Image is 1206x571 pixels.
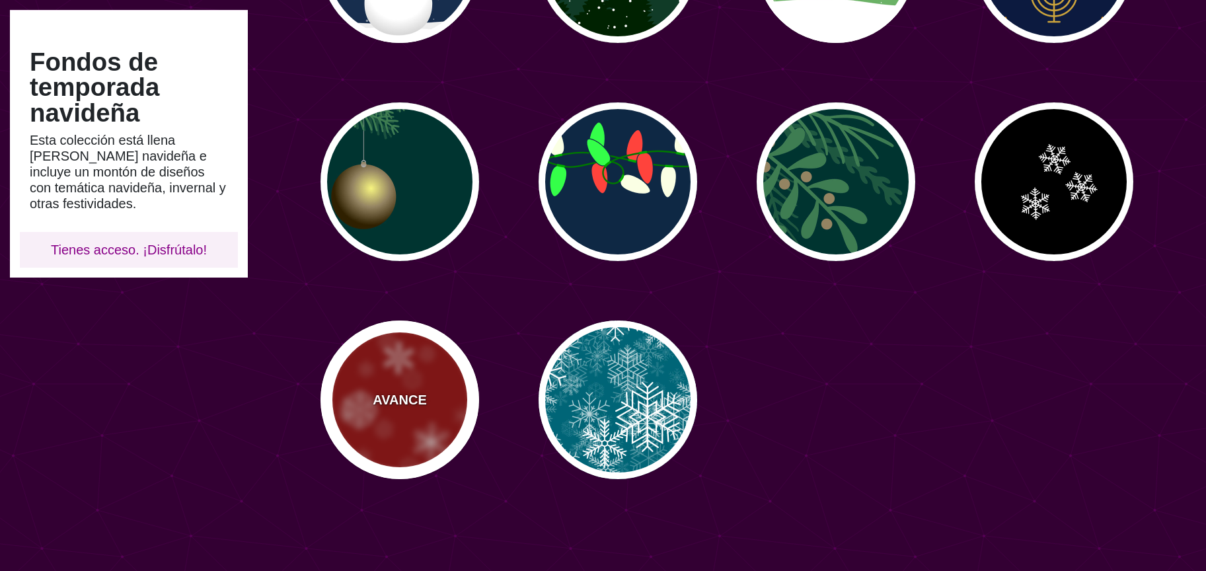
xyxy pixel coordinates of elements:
button: AVANCEcopos de nieve en un patrón sobre fondo rojo [320,321,479,479]
font: Tienes acceso. ¡Disfrútalo! [51,243,207,257]
font: Fondos de temporada navideña [30,48,159,127]
font: Esta colección está llena [PERSON_NAME] navideña e incluye un montón de diseños con temática navi... [30,133,226,211]
button: varias plantas vectoras [757,102,915,261]
button: copos de nieve blancos sobre fondo negro [975,102,1133,261]
button: Una gran cantidad de copos de nieve sobre un fondo azul helado [539,321,697,479]
font: AVANCE [373,393,426,407]
button: Luces navideñas dibujadas en arte vectorial [539,102,697,261]
button: Adorno de árbol dorado colgado de una rama de pino en vector [320,102,479,261]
